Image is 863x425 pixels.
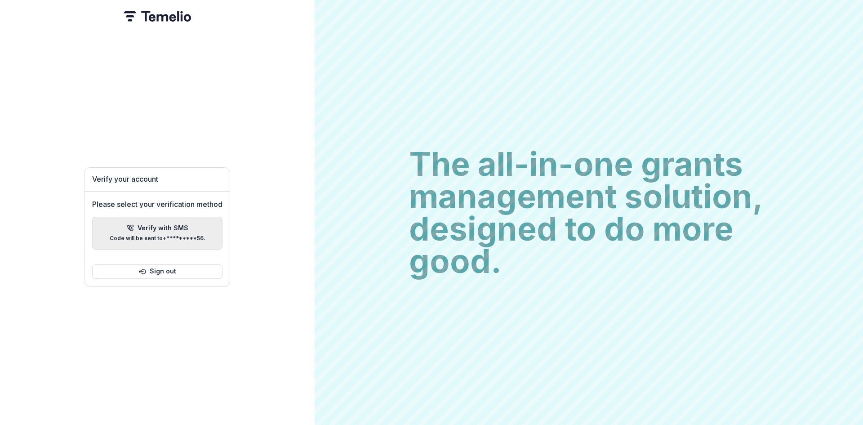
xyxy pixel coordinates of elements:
img: Temelio [124,11,191,22]
h1: Verify your account [92,175,222,183]
p: Verify with SMS [138,224,188,232]
p: Please select your verification method [92,199,222,210]
button: Sign out [92,264,222,279]
button: Verify with SMSCode will be sent to+*********56. [92,217,222,250]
